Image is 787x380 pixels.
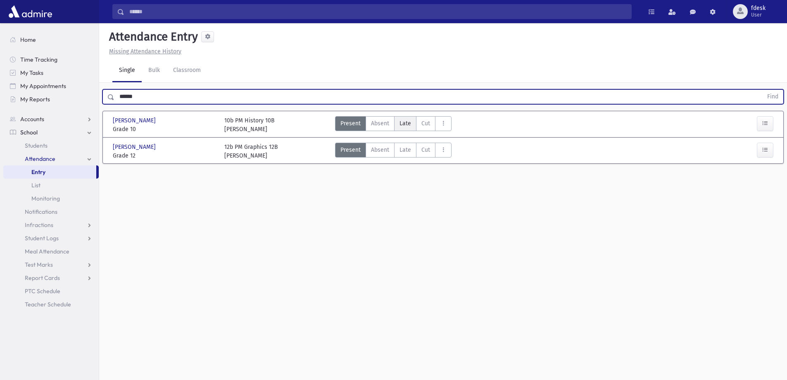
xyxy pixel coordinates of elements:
[31,168,45,176] span: Entry
[7,3,54,20] img: AdmirePro
[25,301,71,308] span: Teacher Schedule
[224,116,275,134] div: 10b PM History 10B [PERSON_NAME]
[25,261,53,268] span: Test Marks
[25,155,55,163] span: Attendance
[335,143,452,160] div: AttTypes
[762,90,783,104] button: Find
[113,151,216,160] span: Grade 12
[25,287,60,295] span: PTC Schedule
[3,298,99,311] a: Teacher Schedule
[751,12,766,18] span: User
[106,48,181,55] a: Missing Attendance History
[31,182,40,189] span: List
[399,146,411,154] span: Late
[106,30,198,44] h5: Attendance Entry
[3,79,99,93] a: My Appointments
[113,116,157,125] span: [PERSON_NAME]
[113,143,157,151] span: [PERSON_NAME]
[25,208,57,215] span: Notifications
[3,271,99,284] a: Report Cards
[3,258,99,271] a: Test Marks
[399,119,411,128] span: Late
[335,116,452,134] div: AttTypes
[31,195,60,202] span: Monitoring
[371,119,389,128] span: Absent
[25,248,69,255] span: Meal Attendance
[142,59,166,82] a: Bulk
[20,69,43,76] span: My Tasks
[3,165,96,179] a: Entry
[3,33,99,46] a: Home
[751,5,766,12] span: fdesk
[109,48,181,55] u: Missing Attendance History
[3,152,99,165] a: Attendance
[124,4,631,19] input: Search
[421,119,430,128] span: Cut
[371,146,389,154] span: Absent
[3,232,99,245] a: Student Logs
[20,115,44,123] span: Accounts
[340,119,361,128] span: Present
[3,66,99,79] a: My Tasks
[20,96,50,103] span: My Reports
[112,59,142,82] a: Single
[340,146,361,154] span: Present
[20,129,38,136] span: School
[3,245,99,258] a: Meal Attendance
[166,59,207,82] a: Classroom
[25,274,60,282] span: Report Cards
[3,126,99,139] a: School
[113,125,216,134] span: Grade 10
[224,143,278,160] div: 12b PM Graphics 12B [PERSON_NAME]
[20,56,57,63] span: Time Tracking
[3,53,99,66] a: Time Tracking
[25,221,53,229] span: Infractions
[3,192,99,205] a: Monitoring
[3,284,99,298] a: PTC Schedule
[421,146,430,154] span: Cut
[20,82,66,90] span: My Appointments
[3,93,99,106] a: My Reports
[3,139,99,152] a: Students
[25,142,48,149] span: Students
[3,218,99,232] a: Infractions
[3,205,99,218] a: Notifications
[3,112,99,126] a: Accounts
[3,179,99,192] a: List
[20,36,36,43] span: Home
[25,234,59,242] span: Student Logs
